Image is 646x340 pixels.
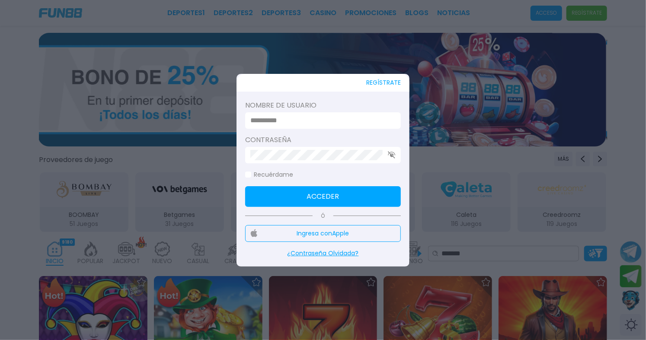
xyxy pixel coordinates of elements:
p: ¿Contraseña Olvidada? [245,249,401,258]
label: Nombre de usuario [245,100,401,111]
button: Acceder [245,186,401,207]
button: REGÍSTRATE [366,74,401,92]
label: Recuérdame [245,170,293,179]
button: Ingresa conApple [245,225,401,242]
p: Ó [245,212,401,220]
label: Contraseña [245,135,401,145]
